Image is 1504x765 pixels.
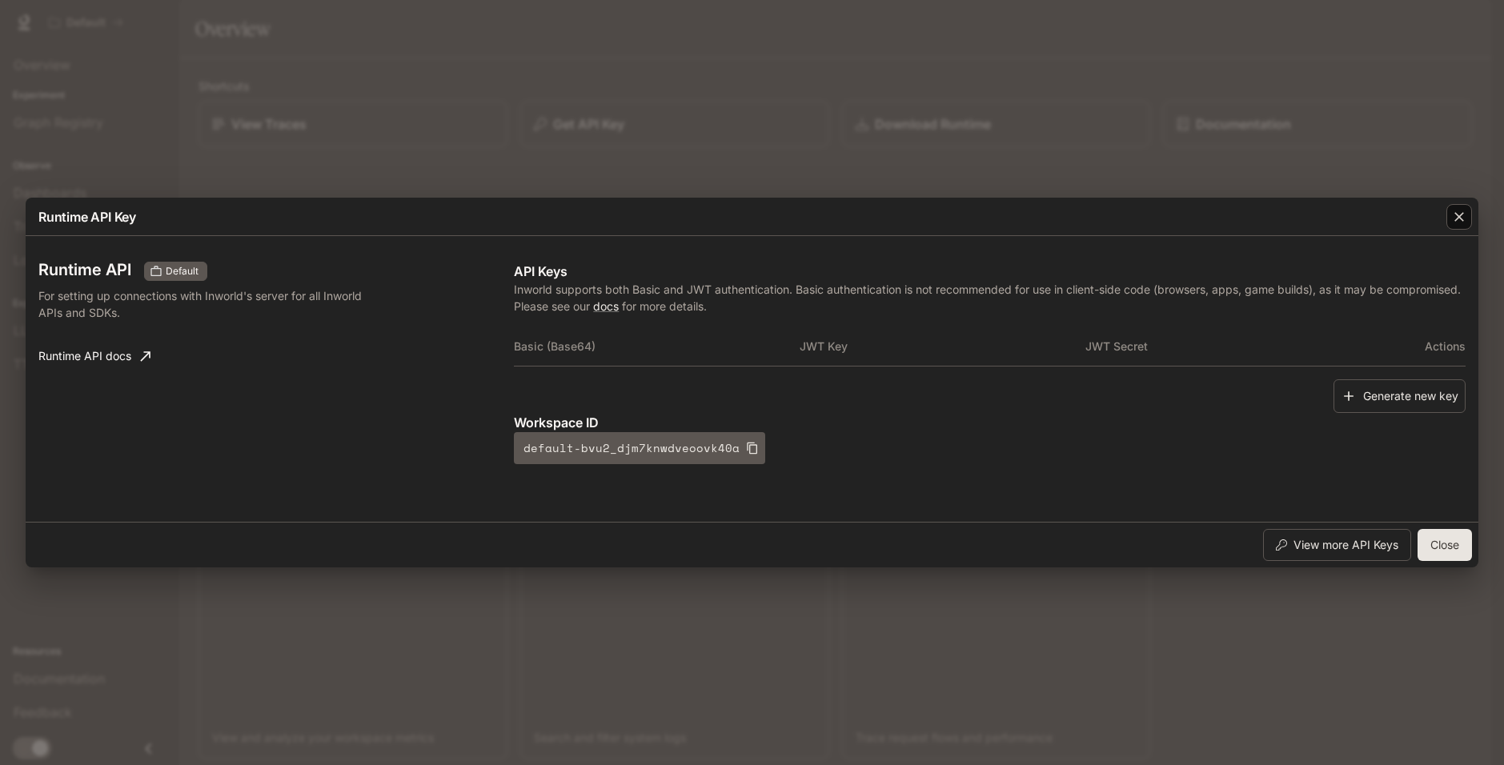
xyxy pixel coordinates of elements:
[159,264,205,278] span: Default
[1334,379,1466,414] button: Generate new key
[514,432,765,464] button: default-bvu2_djm7knwdveoovk40a
[514,327,800,366] th: Basic (Base64)
[38,207,136,226] p: Runtime API Key
[1370,327,1466,366] th: Actions
[593,299,619,313] a: docs
[514,262,1466,281] p: API Keys
[38,262,131,278] h3: Runtime API
[144,262,207,281] div: These keys will apply to your current workspace only
[1418,529,1472,561] button: Close
[514,413,1466,432] p: Workspace ID
[800,327,1085,366] th: JWT Key
[1263,529,1411,561] button: View more API Keys
[38,287,386,321] p: For setting up connections with Inworld's server for all Inworld APIs and SDKs.
[1085,327,1371,366] th: JWT Secret
[514,281,1466,314] p: Inworld supports both Basic and JWT authentication. Basic authentication is not recommended for u...
[32,340,157,372] a: Runtime API docs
